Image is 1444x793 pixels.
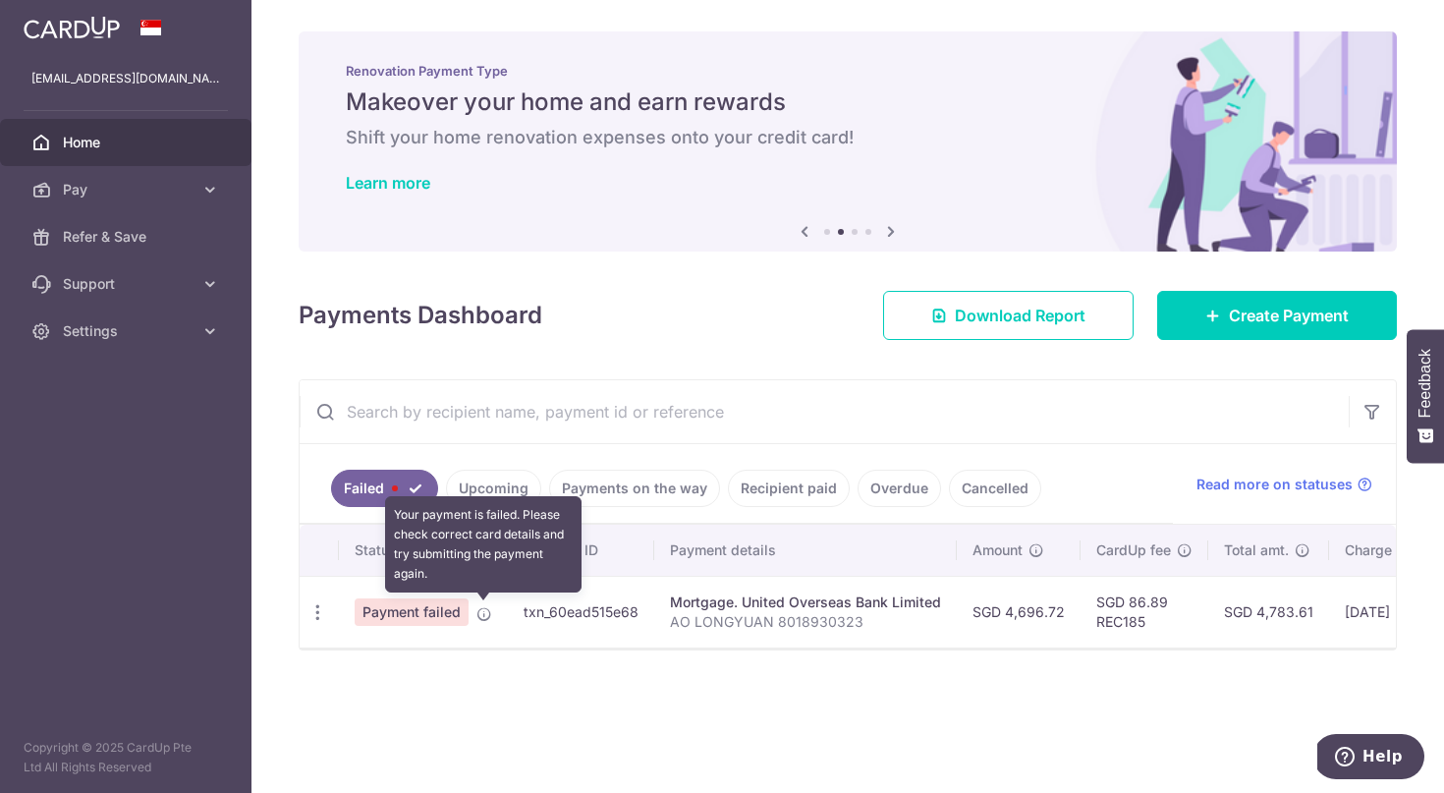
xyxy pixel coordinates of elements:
span: Charge date [1345,540,1425,560]
img: Renovation banner [299,31,1397,252]
th: Payment details [654,525,957,576]
span: Payment failed [355,598,469,626]
iframe: Opens a widget where you can find more information [1317,734,1424,783]
input: Search by recipient name, payment id or reference [300,380,1349,443]
span: Support [63,274,193,294]
a: Learn more [346,173,430,193]
a: Failed [331,470,438,507]
span: CardUp fee [1096,540,1171,560]
span: Home [63,133,193,152]
span: Pay [63,180,193,199]
a: Payments on the way [549,470,720,507]
span: Amount [972,540,1023,560]
td: SGD 4,696.72 [957,576,1081,648]
td: SGD 4,783.61 [1208,576,1329,648]
p: Renovation Payment Type [346,63,1350,79]
a: Recipient paid [728,470,850,507]
a: Cancelled [949,470,1041,507]
span: Refer & Save [63,227,193,247]
div: Your payment is failed. Please check correct card details and try submitting the payment again. [385,496,582,593]
span: Create Payment [1229,304,1349,327]
span: Feedback [1416,349,1434,418]
span: Download Report [955,304,1085,327]
a: Upcoming [446,470,541,507]
h4: Payments Dashboard [299,298,542,333]
span: Settings [63,321,193,341]
a: Download Report [883,291,1134,340]
p: AO LONGYUAN 8018930323 [670,612,941,632]
h6: Shift your home renovation expenses onto your credit card! [346,126,1350,149]
a: Create Payment [1157,291,1397,340]
td: SGD 86.89 REC185 [1081,576,1208,648]
button: Feedback - Show survey [1407,329,1444,463]
p: [EMAIL_ADDRESS][DOMAIN_NAME] [31,69,220,88]
span: Status [355,540,397,560]
h5: Makeover your home and earn rewards [346,86,1350,118]
a: Read more on statuses [1196,475,1372,494]
span: Total amt. [1224,540,1289,560]
span: Read more on statuses [1196,475,1353,494]
a: Overdue [858,470,941,507]
img: CardUp [24,16,120,39]
div: Mortgage. United Overseas Bank Limited [670,593,941,612]
td: txn_60ead515e68 [508,576,654,648]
